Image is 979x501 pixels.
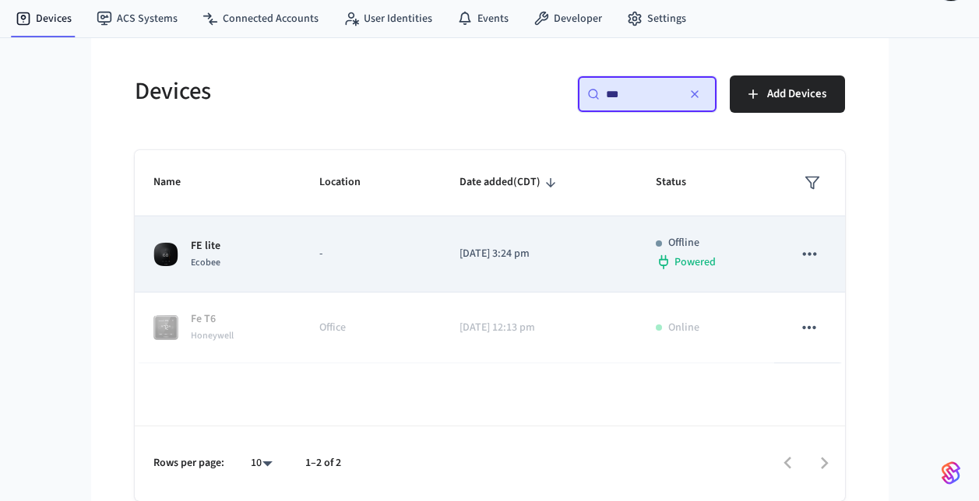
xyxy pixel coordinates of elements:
p: Fe T6 [191,311,234,328]
span: Location [319,170,381,194]
a: Devices [3,5,84,33]
img: Honeywell Thermostat [153,315,178,340]
span: Honeywell [191,329,234,342]
a: Developer [521,5,615,33]
p: [DATE] 3:24 pm [460,246,618,262]
p: Rows per page: [153,455,224,471]
p: 1–2 of 2 [305,455,341,471]
span: Ecobee [191,256,220,269]
p: FE lite [191,238,220,254]
a: User Identities [331,5,445,33]
span: Powered [674,254,716,270]
span: Status [656,170,706,194]
table: sticky table [135,150,845,363]
div: 10 [243,452,280,475]
a: Settings [615,5,699,33]
p: Offline [668,235,699,251]
a: ACS Systems [84,5,190,33]
img: SeamLogoGradient.69752ec5.svg [942,461,960,485]
p: [DATE] 12:13 pm [460,320,618,336]
a: Connected Accounts [190,5,331,33]
h5: Devices [135,75,481,107]
p: Online [668,320,699,336]
span: Add Devices [767,84,826,104]
img: ecobee_lite_3 [153,242,178,267]
a: Events [445,5,521,33]
span: Name [153,170,201,194]
p: - [319,246,422,262]
button: Add Devices [730,75,845,113]
p: Office [319,320,422,336]
span: Date added(CDT) [460,170,561,194]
